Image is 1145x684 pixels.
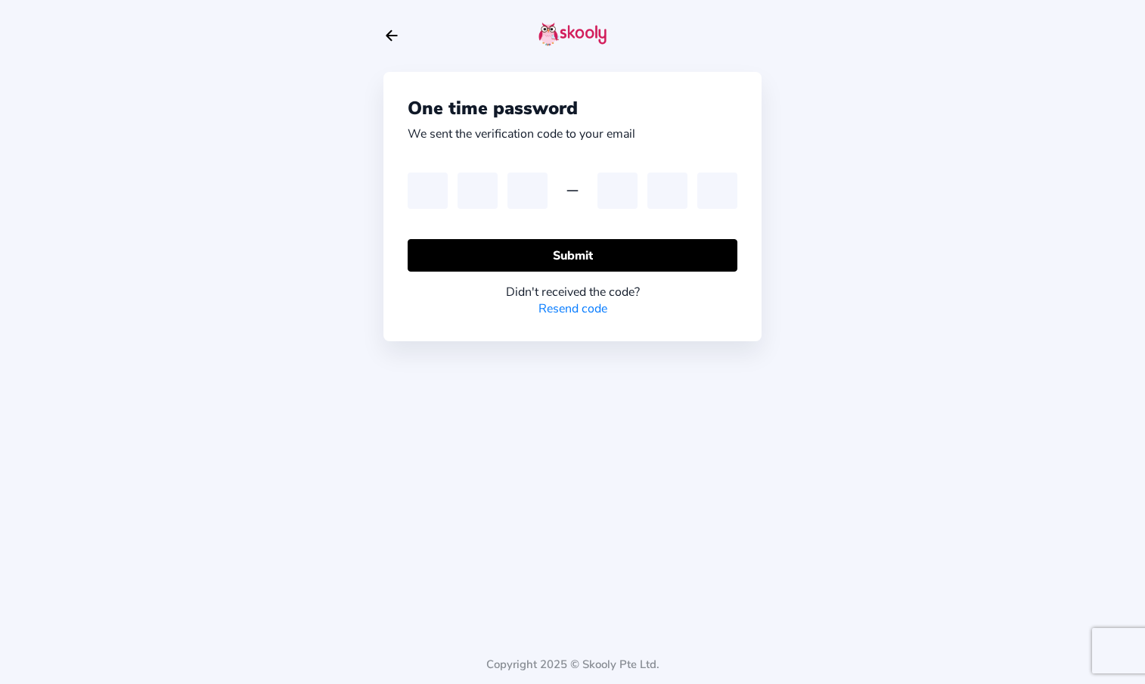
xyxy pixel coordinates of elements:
[408,239,737,272] button: Submit
[383,27,400,44] button: arrow back outline
[408,126,635,142] div: We sent the verification code to your email
[538,22,607,46] img: skooly-logo.png
[408,284,737,300] div: Didn't received the code?
[563,182,582,200] ion-icon: remove outline
[408,96,737,120] div: One time password
[538,300,607,317] a: Resend code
